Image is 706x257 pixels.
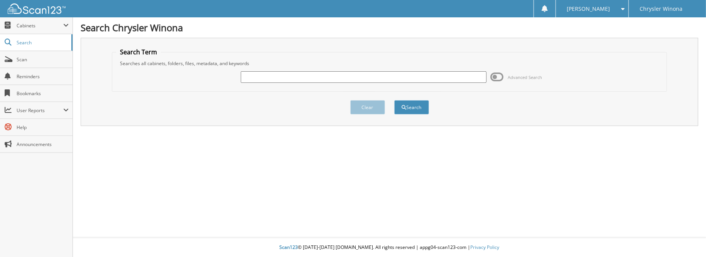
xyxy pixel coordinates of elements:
span: Advanced Search [508,74,542,80]
h1: Search Chrysler Winona [81,21,698,34]
button: Clear [350,100,385,114]
span: Bookmarks [17,90,69,97]
span: [PERSON_NAME] [567,7,610,11]
span: Scan [17,56,69,63]
iframe: Chat Widget [667,220,706,257]
legend: Search Term [116,48,161,56]
span: Search [17,39,68,46]
span: Help [17,124,69,131]
button: Search [394,100,429,114]
img: scan123-logo-white.svg [8,3,66,14]
span: Reminders [17,73,69,80]
span: Scan123 [280,244,298,250]
span: Cabinets [17,22,63,29]
div: © [DATE]-[DATE] [DOMAIN_NAME]. All rights reserved | appg04-scan123-com | [73,238,706,257]
span: Chrysler Winona [640,7,682,11]
a: Privacy Policy [471,244,500,250]
div: Searches all cabinets, folders, files, metadata, and keywords [116,60,663,67]
span: Announcements [17,141,69,148]
span: User Reports [17,107,63,114]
